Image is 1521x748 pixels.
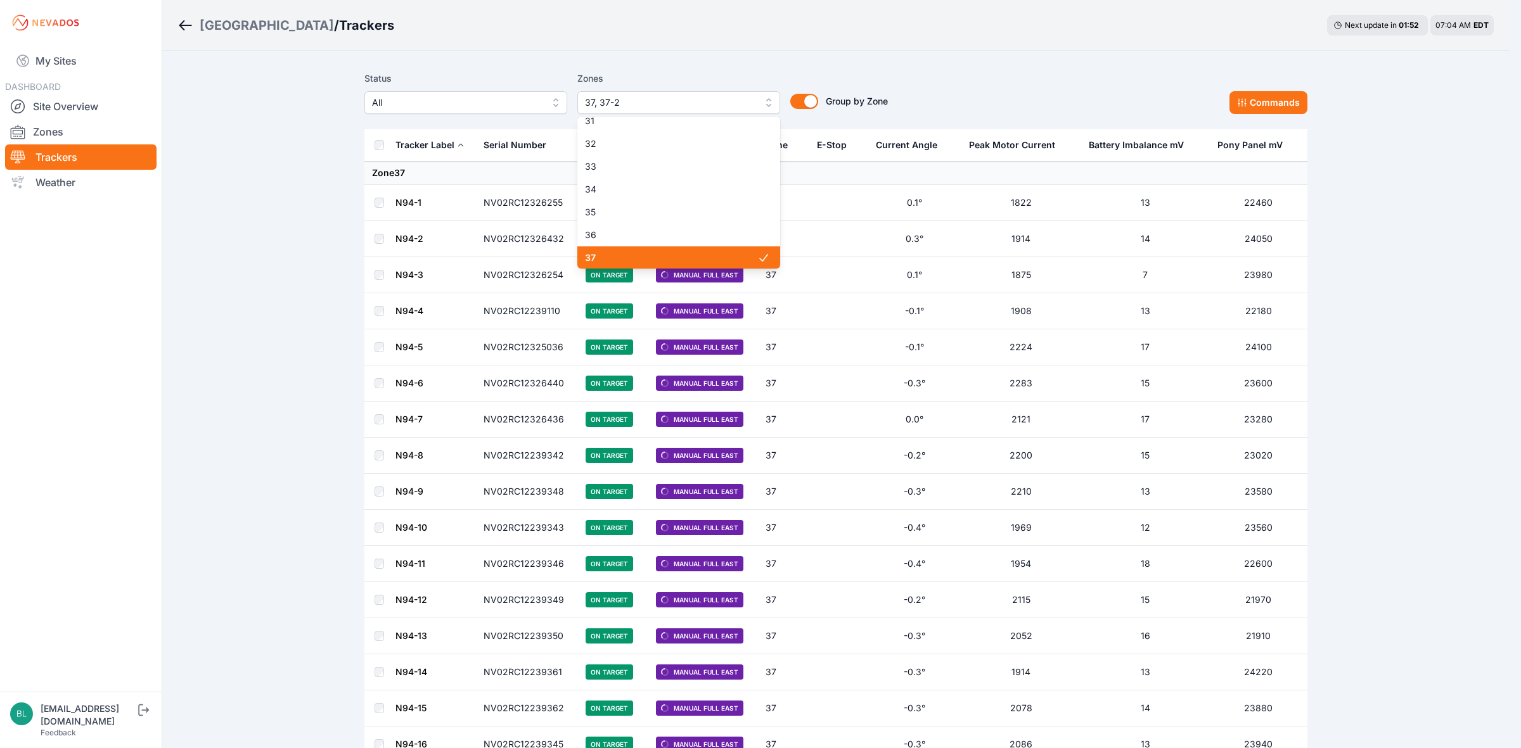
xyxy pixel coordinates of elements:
[585,95,755,110] span: 37, 37-2
[585,206,757,219] span: 35
[585,183,757,196] span: 34
[577,91,780,114] button: 37, 37-2
[585,251,757,264] span: 37
[585,229,757,241] span: 36
[577,117,780,269] div: 37, 37-2
[585,160,757,173] span: 33
[585,115,757,127] span: 31
[585,137,757,150] span: 32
